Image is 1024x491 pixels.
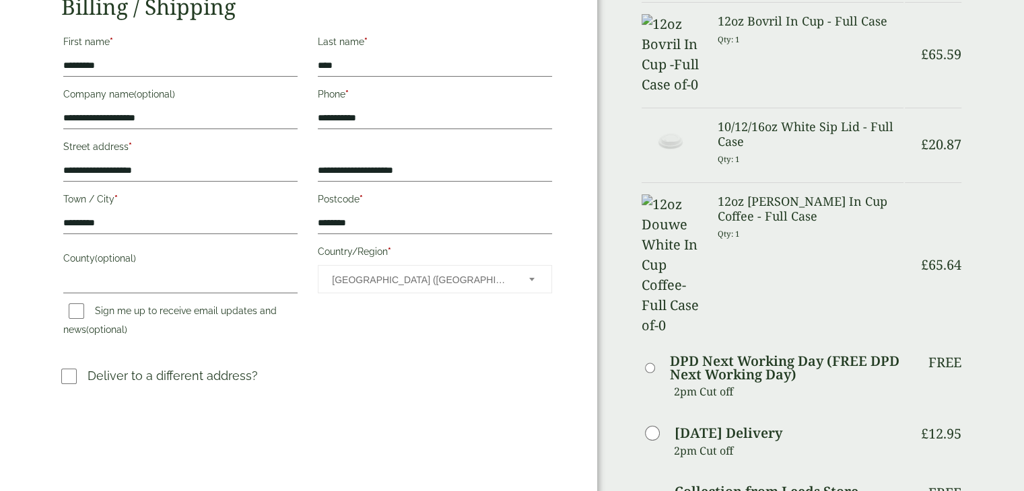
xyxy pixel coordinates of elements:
[717,34,739,44] small: Qty: 1
[670,354,903,381] label: DPD Next Working Day (FREE DPD Next Working Day)
[86,324,127,335] span: (optional)
[642,14,701,95] img: 12oz Bovril In Cup -Full Case of-0
[921,45,961,63] bdi: 65.59
[717,154,739,164] small: Qty: 1
[63,32,298,55] label: First name
[318,32,552,55] label: Last name
[674,381,903,402] p: 2pm Cut off
[318,242,552,265] label: Country/Region
[134,89,175,100] span: (optional)
[921,424,961,443] bdi: 12.95
[63,190,298,213] label: Town / City
[717,229,739,239] small: Qty: 1
[928,354,961,371] p: Free
[360,194,363,204] abbr: required
[63,305,277,339] label: Sign me up to receive email updates and news
[69,303,84,319] input: Sign me up to receive email updates and news(optional)
[63,249,298,272] label: County
[318,265,552,293] span: Country/Region
[921,135,961,153] bdi: 20.87
[921,256,928,274] span: £
[63,137,298,160] label: Street address
[95,253,136,264] span: (optional)
[674,441,903,461] p: 2pm Cut off
[364,36,368,47] abbr: required
[345,89,349,100] abbr: required
[642,194,701,336] img: 12oz Douwe White In Cup Coffee-Full Case of-0
[717,120,903,149] h3: 10/12/16oz White Sip Lid - Full Case
[332,266,511,294] span: United Kingdom (UK)
[318,85,552,108] label: Phone
[388,246,391,257] abbr: required
[717,14,903,29] h3: 12oz Bovril In Cup - Full Case
[717,194,903,223] h3: 12oz [PERSON_NAME] In Cup Coffee - Full Case
[88,367,258,385] p: Deliver to a different address?
[318,190,552,213] label: Postcode
[114,194,118,204] abbr: required
[921,256,961,274] bdi: 65.64
[921,424,928,443] span: £
[129,141,132,152] abbr: required
[63,85,298,108] label: Company name
[921,45,928,63] span: £
[675,426,782,440] label: [DATE] Delivery
[110,36,113,47] abbr: required
[921,135,928,153] span: £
